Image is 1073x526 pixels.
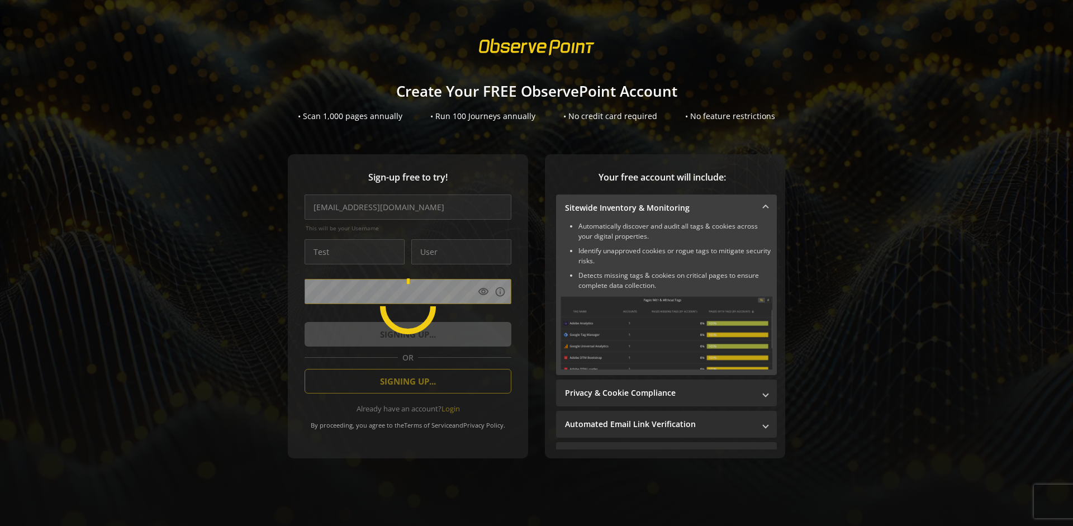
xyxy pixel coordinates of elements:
mat-panel-title: Privacy & Cookie Compliance [565,387,754,399]
img: Sitewide Inventory & Monitoring [561,296,772,369]
mat-expansion-panel-header: Privacy & Cookie Compliance [556,380,777,406]
mat-panel-title: Automated Email Link Verification [565,419,754,430]
div: • No feature restrictions [685,111,775,122]
mat-expansion-panel-header: Performance Monitoring with Web Vitals [556,442,777,469]
div: • Run 100 Journeys annually [430,111,535,122]
div: By proceeding, you agree to the and . [305,414,511,429]
div: • No credit card required [563,111,657,122]
mat-expansion-panel-header: Automated Email Link Verification [556,411,777,438]
span: Sign-up free to try! [305,171,511,184]
div: Sitewide Inventory & Monitoring [556,221,777,375]
div: • Scan 1,000 pages annually [298,111,402,122]
li: Identify unapproved cookies or rogue tags to mitigate security risks. [578,246,772,266]
span: Your free account will include: [556,171,768,184]
a: Privacy Policy [463,421,504,429]
li: Automatically discover and audit all tags & cookies across your digital properties. [578,221,772,241]
mat-expansion-panel-header: Sitewide Inventory & Monitoring [556,195,777,221]
mat-panel-title: Sitewide Inventory & Monitoring [565,202,754,214]
a: Terms of Service [404,421,452,429]
li: Detects missing tags & cookies on critical pages to ensure complete data collection. [578,271,772,291]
